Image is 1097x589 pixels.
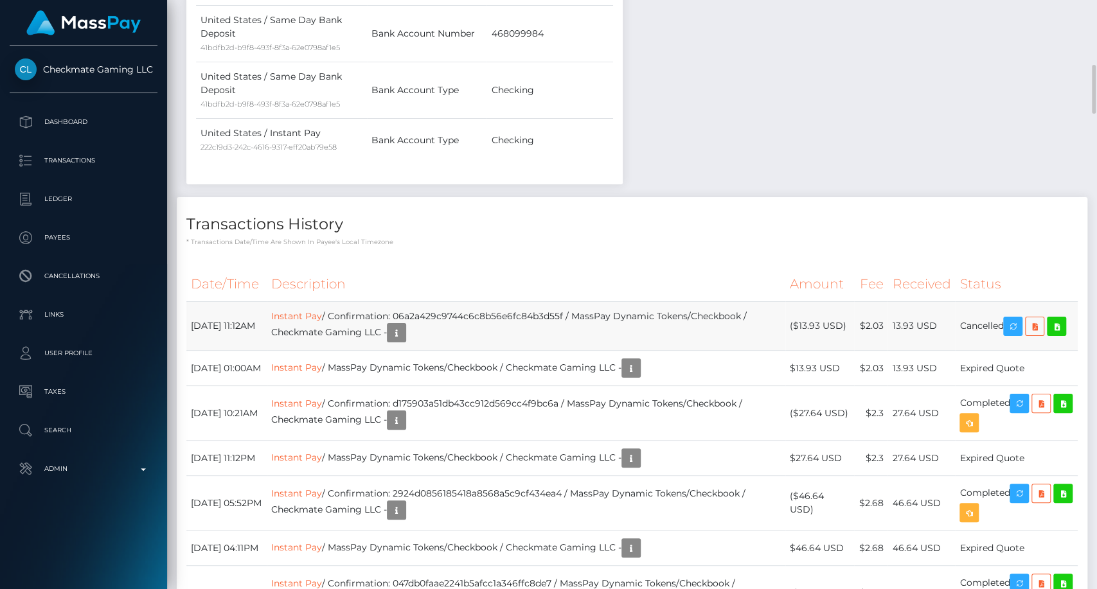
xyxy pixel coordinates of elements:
[887,351,955,386] td: 13.93 USD
[367,6,486,62] td: Bank Account Number
[854,476,887,531] td: $2.68
[271,541,322,553] a: Instant Pay
[10,414,157,446] a: Search
[854,267,887,302] th: Fee
[186,302,267,351] td: [DATE] 11:12AM
[271,310,322,322] a: Instant Pay
[267,531,785,566] td: / MassPay Dynamic Tokens/Checkbook / Checkmate Gaming LLC -
[854,441,887,476] td: $2.3
[10,453,157,485] a: Admin
[186,441,267,476] td: [DATE] 11:12PM
[486,62,612,119] td: Checking
[26,10,141,35] img: MassPay Logo
[785,441,855,476] td: $27.64 USD
[186,476,267,531] td: [DATE] 05:52PM
[887,476,955,531] td: 46.64 USD
[367,119,486,162] td: Bank Account Type
[15,189,152,209] p: Ledger
[10,260,157,292] a: Cancellations
[201,100,340,109] small: 41bdfb2d-b9f8-493f-8f3a-62e0798af1e5
[196,6,367,62] td: United States / Same Day Bank Deposit
[271,362,322,373] a: Instant Pay
[186,267,267,302] th: Date/Time
[15,344,152,363] p: User Profile
[10,106,157,138] a: Dashboard
[15,151,152,170] p: Transactions
[201,43,340,52] small: 41bdfb2d-b9f8-493f-8f3a-62e0798af1e5
[196,119,367,162] td: United States / Instant Pay
[854,302,887,351] td: $2.03
[854,531,887,566] td: $2.68
[15,459,152,479] p: Admin
[267,267,785,302] th: Description
[10,376,157,408] a: Taxes
[267,386,785,441] td: / Confirmation: d175903a51db43cc912d569cc4f9bc6a / MassPay Dynamic Tokens/Checkbook / Checkmate G...
[887,441,955,476] td: 27.64 USD
[15,305,152,324] p: Links
[887,531,955,566] td: 46.64 USD
[271,577,322,589] a: Instant Pay
[955,267,1078,302] th: Status
[267,441,785,476] td: / MassPay Dynamic Tokens/Checkbook / Checkmate Gaming LLC -
[186,351,267,386] td: [DATE] 01:00AM
[955,441,1078,476] td: Expired Quote
[785,351,855,386] td: $13.93 USD
[271,488,322,499] a: Instant Pay
[785,302,855,351] td: ($13.93 USD)
[367,62,486,119] td: Bank Account Type
[10,337,157,369] a: User Profile
[887,386,955,441] td: 27.64 USD
[854,386,887,441] td: $2.3
[887,267,955,302] th: Received
[201,143,337,152] small: 222c19d3-242c-4616-9317-eff20ab79e58
[271,398,322,409] a: Instant Pay
[955,351,1078,386] td: Expired Quote
[10,299,157,331] a: Links
[10,145,157,177] a: Transactions
[186,237,1078,247] p: * Transactions date/time are shown in payee's local timezone
[15,112,152,132] p: Dashboard
[267,476,785,531] td: / Confirmation: 2924d0856185418a8568a5c9cf434ea4 / MassPay Dynamic Tokens/Checkbook / Checkmate G...
[785,267,855,302] th: Amount
[186,386,267,441] td: [DATE] 10:21AM
[955,386,1078,441] td: Completed
[15,267,152,286] p: Cancellations
[955,531,1078,566] td: Expired Quote
[854,351,887,386] td: $2.03
[15,421,152,440] p: Search
[955,302,1078,351] td: Cancelled
[267,302,785,351] td: / Confirmation: 06a2a429c9744c6c8b56e6fc84b3d55f / MassPay Dynamic Tokens/Checkbook / Checkmate G...
[486,119,612,162] td: Checking
[271,452,322,463] a: Instant Pay
[267,351,785,386] td: / MassPay Dynamic Tokens/Checkbook / Checkmate Gaming LLC -
[10,183,157,215] a: Ledger
[10,64,157,75] span: Checkmate Gaming LLC
[785,386,855,441] td: ($27.64 USD)
[15,58,37,80] img: Checkmate Gaming LLC
[955,476,1078,531] td: Completed
[15,228,152,247] p: Payees
[785,476,855,531] td: ($46.64 USD)
[196,62,367,119] td: United States / Same Day Bank Deposit
[785,531,855,566] td: $46.64 USD
[15,382,152,401] p: Taxes
[486,6,612,62] td: 468099984
[887,302,955,351] td: 13.93 USD
[186,531,267,566] td: [DATE] 04:11PM
[10,222,157,254] a: Payees
[186,213,1078,236] h4: Transactions History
